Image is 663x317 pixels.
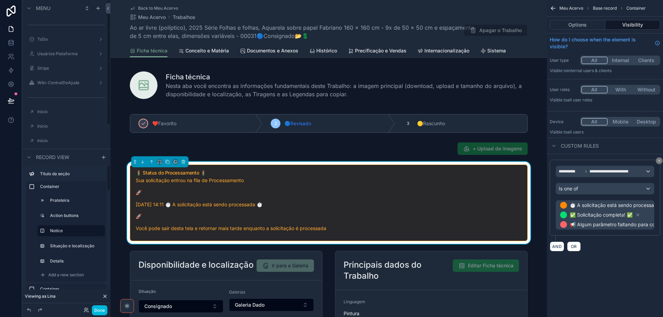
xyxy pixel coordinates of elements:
[130,44,167,58] a: Ficha técnica
[569,244,578,249] span: OR
[40,286,101,292] label: Container
[138,14,166,21] span: Meu Acervo
[40,171,101,177] label: Título da seção
[608,118,634,126] button: Mobile
[355,47,406,54] span: Precificação e Vendas
[581,118,608,126] button: All
[130,23,476,40] span: Ao ar livre (políptico), 2025 Série Folhas e folhas, Aquarela sobre papel Fabriano 160 x 160 cm -...
[37,51,93,57] label: Usuários Plataforma
[48,272,84,278] span: Add a new section
[550,68,660,73] p: Visible to
[25,294,56,299] span: Viewing as Lina
[550,97,660,103] p: Visible to
[593,6,617,11] span: Base record
[92,305,107,315] button: Done
[36,5,50,12] span: Menu
[130,6,178,11] a: Back to Meu Acervo
[137,47,167,54] span: Ficha técnica
[37,138,102,143] label: Início
[136,177,522,232] div: Sua solicitação entrou na fila de Processamento 🚀 07/10/2025 14:11 ⏱️ A solicitação está sendo pr...
[173,14,195,21] a: Trabalhos
[567,97,592,102] span: All user roles
[240,44,298,58] a: Documentos e Anexos
[550,36,652,50] span: How do I choose when the element is visible?
[633,118,659,126] button: Desktop
[37,66,93,71] label: Stripe
[309,44,337,58] a: Histórico
[50,243,99,249] label: Situação e localização
[626,6,646,11] span: Container
[247,47,298,54] span: Documentos e Anexos
[22,165,110,292] div: scrollable content
[559,185,578,192] span: Is one of
[185,47,229,54] span: Conceito e Matéria
[424,47,469,54] span: Internacionalização
[37,37,93,42] label: ToDo
[633,86,659,93] button: Without
[581,86,608,93] button: All
[605,20,661,30] button: Visibility
[550,20,605,30] button: Options
[633,57,659,64] button: Clients
[37,109,102,115] label: Início
[570,211,633,218] span: ✅ Solicitação completa! ✅
[136,212,522,220] p: 🚀
[136,177,522,185] p: Sua solicitação entrou na fila de Processamento
[487,47,506,54] span: Sistema
[50,228,99,234] label: Notice
[581,57,608,64] button: All
[37,80,93,86] label: Wiki-CentralDeAjuda
[130,14,166,21] a: Meu Acervo
[567,241,581,251] button: OR
[561,142,599,149] span: Custom rules
[136,201,522,209] p: [DATE] 14:11 ⏱️ A solicitação está sendo processada ⏱️
[567,68,612,73] span: Internal users & clients
[138,6,178,11] span: Back to Meu Acervo
[40,184,101,189] label: Container
[36,154,69,161] span: Record view
[550,119,577,125] label: Device
[50,258,99,264] label: Details
[50,198,99,203] label: Prateleira
[50,213,99,218] label: Action buttons
[136,225,522,232] p: Você pode sair desta tela e retornar mais tarde enquanto a solicitação é processada
[37,123,102,129] label: Início
[550,58,577,63] label: User type
[179,44,229,58] a: Conceito e Matéria
[608,57,634,64] button: Internal
[567,129,584,135] span: all users
[136,189,522,197] p: 🚀
[550,87,577,92] label: User roles
[556,200,654,230] button: ⏱️ A solicitação está sendo processada ⏱️✅ Solicitação completa! ✅📢 Algum parâmetro faltando para...
[556,183,654,195] button: Is one of
[480,44,506,58] a: Sistema
[348,44,406,58] a: Precificação e Vendas
[608,86,634,93] button: With
[559,6,583,11] span: Meu Acervo
[136,170,522,175] h5: 🚦 Status do Processamento 🚦
[417,44,469,58] a: Internacionalização
[550,129,660,135] p: Visible to
[316,47,337,54] span: Histórico
[550,241,564,251] button: AND
[550,36,660,50] a: How do I choose when the element is visible?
